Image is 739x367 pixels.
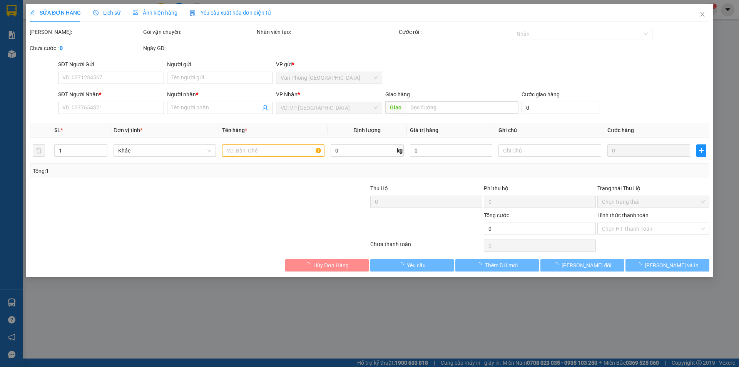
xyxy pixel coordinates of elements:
[114,127,142,133] span: Đơn vị tính
[696,144,706,157] button: plus
[399,28,511,36] div: Cước rồi :
[626,259,709,271] button: [PERSON_NAME] và In
[33,144,45,157] button: delete
[692,4,713,25] button: Close
[369,240,483,253] div: Chưa thanh toán
[54,127,60,133] span: SL
[370,185,388,191] span: Thu Hộ
[4,57,89,68] li: In ngày: 16:29 14/09
[406,101,518,114] input: Dọc đường
[58,60,164,69] div: SĐT Người Gửi
[396,144,404,157] span: kg
[607,144,690,157] input: 0
[477,262,485,268] span: loading
[30,10,35,15] span: edit
[143,44,255,52] div: Ngày GD:
[398,262,407,268] span: loading
[30,10,81,16] span: SỬA ĐƠN HÀNG
[30,28,142,36] div: [PERSON_NAME]:
[276,60,382,69] div: VP gửi
[385,101,406,114] span: Giao
[30,44,142,52] div: Chưa cước :
[190,10,196,16] img: icon
[636,262,645,268] span: loading
[522,102,600,114] input: Cước giao hàng
[118,145,211,156] span: Khác
[133,10,138,15] span: picture
[607,127,634,133] span: Cước hàng
[190,10,271,16] span: Yêu cầu xuất hóa đơn điện tử
[33,167,285,175] div: Tổng: 1
[597,212,649,218] label: Hình thức thanh toán
[522,91,560,97] label: Cước giao hàng
[410,127,438,133] span: Giá trị hàng
[562,261,612,270] span: [PERSON_NAME] đổi
[305,262,313,268] span: loading
[455,259,539,271] button: Thêm ĐH mới
[553,262,562,268] span: loading
[257,28,397,36] div: Nhân viên tạo:
[370,259,454,271] button: Yêu cầu
[699,11,706,17] span: close
[281,72,378,84] span: Văn Phòng Sài Gòn
[597,184,709,193] div: Trạng thái Thu Hộ
[484,184,596,196] div: Phí thu hộ
[354,127,381,133] span: Định lượng
[262,105,269,111] span: user-add
[602,196,705,208] span: Chọn trạng thái
[93,10,120,16] span: Lịch sử
[485,261,518,270] span: Thêm ĐH mới
[499,144,601,157] input: Ghi Chú
[93,10,99,15] span: clock-circle
[222,127,247,133] span: Tên hàng
[496,123,604,138] th: Ghi chú
[407,261,426,270] span: Yêu cầu
[313,261,349,270] span: Hủy Đơn Hàng
[285,259,369,271] button: Hủy Đơn Hàng
[697,147,706,154] span: plus
[58,90,164,99] div: SĐT Người Nhận
[4,46,89,57] li: Thảo Lan
[540,259,624,271] button: [PERSON_NAME] đổi
[222,144,324,157] input: VD: Bàn, Ghế
[167,60,273,69] div: Người gửi
[167,90,273,99] div: Người nhận
[645,261,699,270] span: [PERSON_NAME] và In
[276,91,298,97] span: VP Nhận
[133,10,177,16] span: Ảnh kiện hàng
[60,45,63,51] b: 0
[143,28,255,36] div: Gói vận chuyển:
[385,91,410,97] span: Giao hàng
[484,212,509,218] span: Tổng cước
